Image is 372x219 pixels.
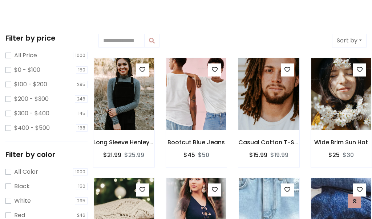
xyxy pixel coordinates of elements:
h5: Filter by color [5,150,88,159]
h6: Casual Cotton T-Shirt [238,139,299,146]
label: $200 - $300 [14,95,49,103]
span: 150 [76,66,88,74]
span: 1000 [73,52,88,59]
span: 168 [76,124,88,132]
label: $400 - $500 [14,124,50,132]
h6: $45 [183,152,195,158]
label: Black [14,182,30,191]
h6: Wide Brim Sun Hat [311,139,372,146]
span: 1000 [73,168,88,175]
span: 295 [75,81,88,88]
label: $100 - $200 [14,80,47,89]
h5: Filter by price [5,34,88,42]
span: 295 [75,197,88,204]
h6: $15.99 [249,152,267,158]
label: All Price [14,51,37,60]
label: $300 - $400 [14,109,49,118]
h6: Long Sleeve Henley T-Shirt [93,139,154,146]
span: 246 [75,95,88,103]
label: $0 - $100 [14,66,40,74]
h6: $21.99 [103,152,121,158]
del: $50 [198,151,209,159]
button: Sort by [332,34,367,47]
del: $30 [343,151,354,159]
label: All Color [14,168,38,176]
span: 246 [75,212,88,219]
label: White [14,197,31,205]
del: $19.99 [270,151,288,159]
h6: $25 [328,152,340,158]
span: 145 [76,110,88,117]
del: $25.99 [124,151,144,159]
span: 150 [76,183,88,190]
h6: Bootcut Blue Jeans [166,139,227,146]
